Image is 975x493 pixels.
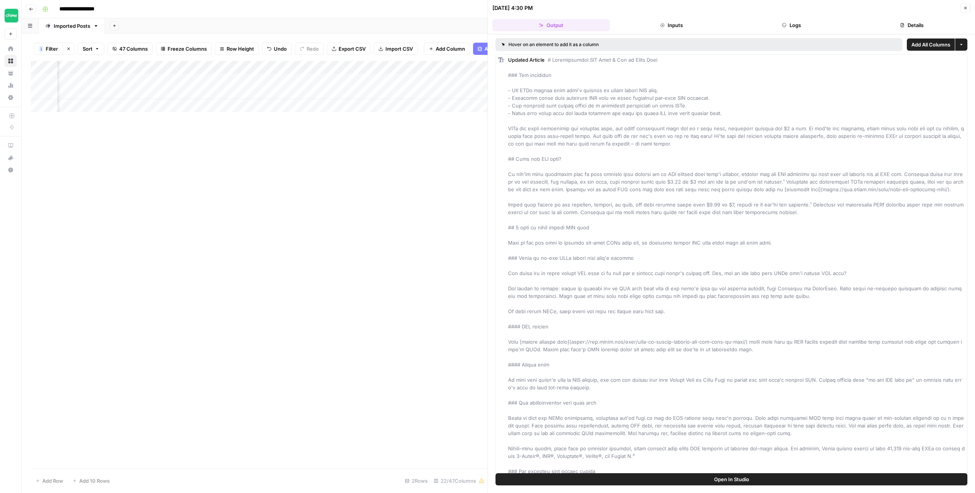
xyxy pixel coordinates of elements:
div: 2 Rows [402,475,431,487]
a: Home [5,43,17,55]
button: Add All Columns [907,38,955,51]
a: Settings [5,91,17,104]
div: 1 [39,46,43,52]
span: 1 [40,46,42,52]
div: Imported Posts [54,22,90,30]
span: Freeze Columns [168,45,207,53]
button: Open In Studio [495,473,967,485]
button: 1Filter [34,43,62,55]
button: Help + Support [5,164,17,176]
img: Chime Logo [5,9,18,22]
div: Hover on an element to add it as a column [502,41,748,48]
span: Add 10 Rows [79,477,110,485]
button: What's new? [5,152,17,164]
a: Imported Posts [39,18,105,34]
div: 22/47 Columns [431,475,487,487]
a: Browse [5,55,17,67]
button: Output [492,19,610,31]
span: Open In Studio [714,475,749,483]
span: Add All Columns [911,41,950,48]
span: Filter [46,45,58,53]
a: Usage [5,79,17,91]
button: Redo [295,43,324,55]
span: Add Row [42,477,63,485]
div: [DATE] 4:30 PM [492,4,533,12]
span: Row Height [227,45,254,53]
span: Export CSV [339,45,366,53]
button: Add 10 Rows [68,475,114,487]
a: Your Data [5,67,17,79]
button: Row Height [215,43,259,55]
button: Freeze Columns [156,43,212,55]
button: Add Column [424,43,470,55]
span: Redo [307,45,319,53]
div: What's new? [5,152,16,163]
button: Import CSV [374,43,418,55]
button: Workspace: Chime [5,6,17,25]
button: Inputs [613,19,730,31]
button: Export CSV [327,43,371,55]
span: 47 Columns [119,45,148,53]
span: Add Column [436,45,465,53]
button: Logs [733,19,850,31]
button: Add Power Agent [473,43,531,55]
button: Add Row [31,475,68,487]
span: Undo [274,45,287,53]
button: Sort [78,43,104,55]
button: Undo [262,43,292,55]
button: Details [853,19,970,31]
span: Import CSV [385,45,413,53]
a: AirOps Academy [5,139,17,152]
span: Updated Article [508,57,545,63]
button: 47 Columns [107,43,153,55]
span: Sort [83,45,93,53]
